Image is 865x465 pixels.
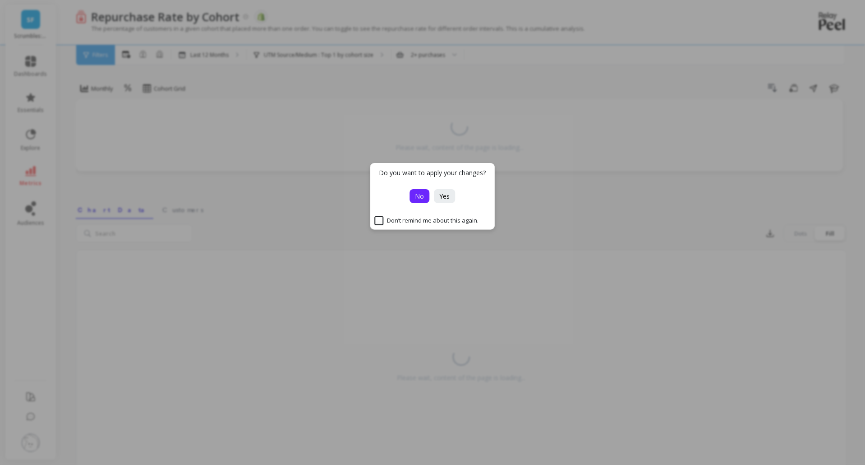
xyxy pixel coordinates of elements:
[410,189,430,203] button: No
[375,216,479,225] span: Don’t remind me about this again.
[379,168,486,177] p: Do you want to apply your changes?
[434,189,456,203] button: Yes
[440,192,450,200] span: Yes
[415,192,424,200] span: No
